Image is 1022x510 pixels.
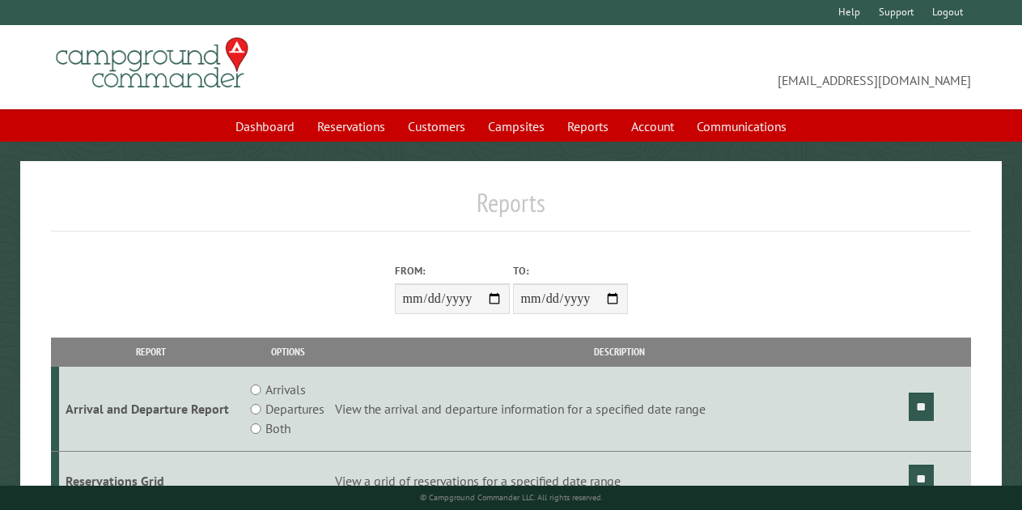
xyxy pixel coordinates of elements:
[51,32,253,95] img: Campground Commander
[307,111,395,142] a: Reservations
[511,45,971,90] span: [EMAIL_ADDRESS][DOMAIN_NAME]
[513,263,628,278] label: To:
[244,338,333,366] th: Options
[621,111,684,142] a: Account
[265,380,306,399] label: Arrivals
[333,338,906,366] th: Description
[59,338,244,366] th: Report
[398,111,475,142] a: Customers
[687,111,796,142] a: Communications
[51,187,971,232] h1: Reports
[333,367,906,452] td: View the arrival and departure information for a specified date range
[558,111,618,142] a: Reports
[265,399,324,419] label: Departures
[59,367,244,452] td: Arrival and Departure Report
[265,419,290,438] label: Both
[395,263,510,278] label: From:
[226,111,304,142] a: Dashboard
[478,111,554,142] a: Campsites
[420,492,603,503] small: © Campground Commander LLC. All rights reserved.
